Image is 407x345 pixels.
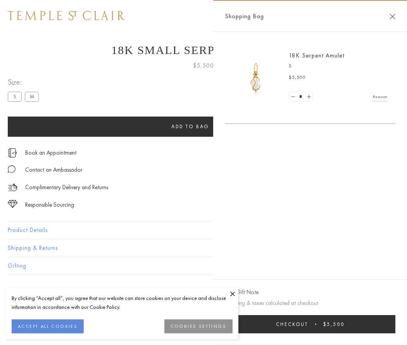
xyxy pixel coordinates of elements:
div: Contact an Ambassador [25,165,82,175]
label: M [25,92,39,101]
a: 18K Serpent Amulet [289,51,345,59]
div: By clicking “Accept all”, you agree that our website can store cookies on your device and disclos... [12,294,233,312]
a: Remove [373,92,388,101]
label: S [8,92,22,101]
span: Add to bag [171,123,209,130]
div: Responsible Sourcing [25,200,74,210]
button: Shipping & Returns [8,239,399,257]
img: icon_appointment.svg [8,148,17,157]
img: Temple St. Clair [8,11,125,20]
a: Set quantity to 0 [289,92,297,102]
button: Add to bag [8,117,373,137]
span: Checkout [276,321,308,328]
img: MessageIcon-01_2.svg [8,165,16,173]
p: S [289,62,388,70]
button: Close Shopping Bag [390,14,395,19]
span: $5,500 [289,74,306,82]
span: Shopping Bag [225,11,264,21]
button: Checkout $5,500 [225,315,395,333]
a: Set quantity to 2 [305,92,312,102]
p: Shipping & taxes calculated at checkout [225,298,395,308]
button: Product Details [8,221,399,239]
span: $5,500 [193,61,214,71]
button: Add Gift Note [225,287,259,297]
img: P51836-E11SERPPV [233,54,279,101]
img: icon_sourcing.svg [8,200,17,208]
button: ACCEPT ALL COOKIES [12,319,84,333]
h1: 18K Small Serpent Amulet [8,44,399,57]
button: Gifting [8,257,399,275]
a: Book an Appointment [25,148,76,157]
span: $5,500 [323,321,345,328]
span: Size: [8,76,42,89]
p: Complimentary Delivery and Returns [25,183,108,192]
img: icon_delivery.svg [8,183,17,192]
button: COOKIES SETTINGS [164,319,233,333]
